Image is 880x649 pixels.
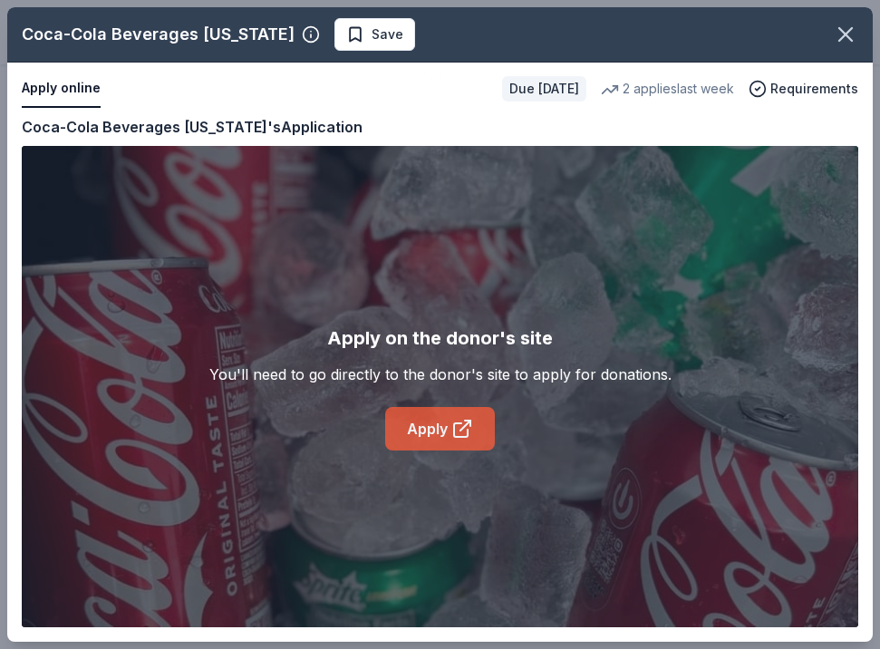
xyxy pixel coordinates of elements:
[749,78,858,100] button: Requirements
[209,363,672,385] div: You'll need to go directly to the donor's site to apply for donations.
[770,78,858,100] span: Requirements
[372,24,403,45] span: Save
[22,115,363,139] div: Coca-Cola Beverages [US_STATE]'s Application
[385,407,495,450] a: Apply
[502,76,586,102] div: Due [DATE]
[334,18,415,51] button: Save
[22,20,295,49] div: Coca-Cola Beverages [US_STATE]
[22,70,101,108] button: Apply online
[601,78,734,100] div: 2 applies last week
[327,324,553,353] div: Apply on the donor's site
